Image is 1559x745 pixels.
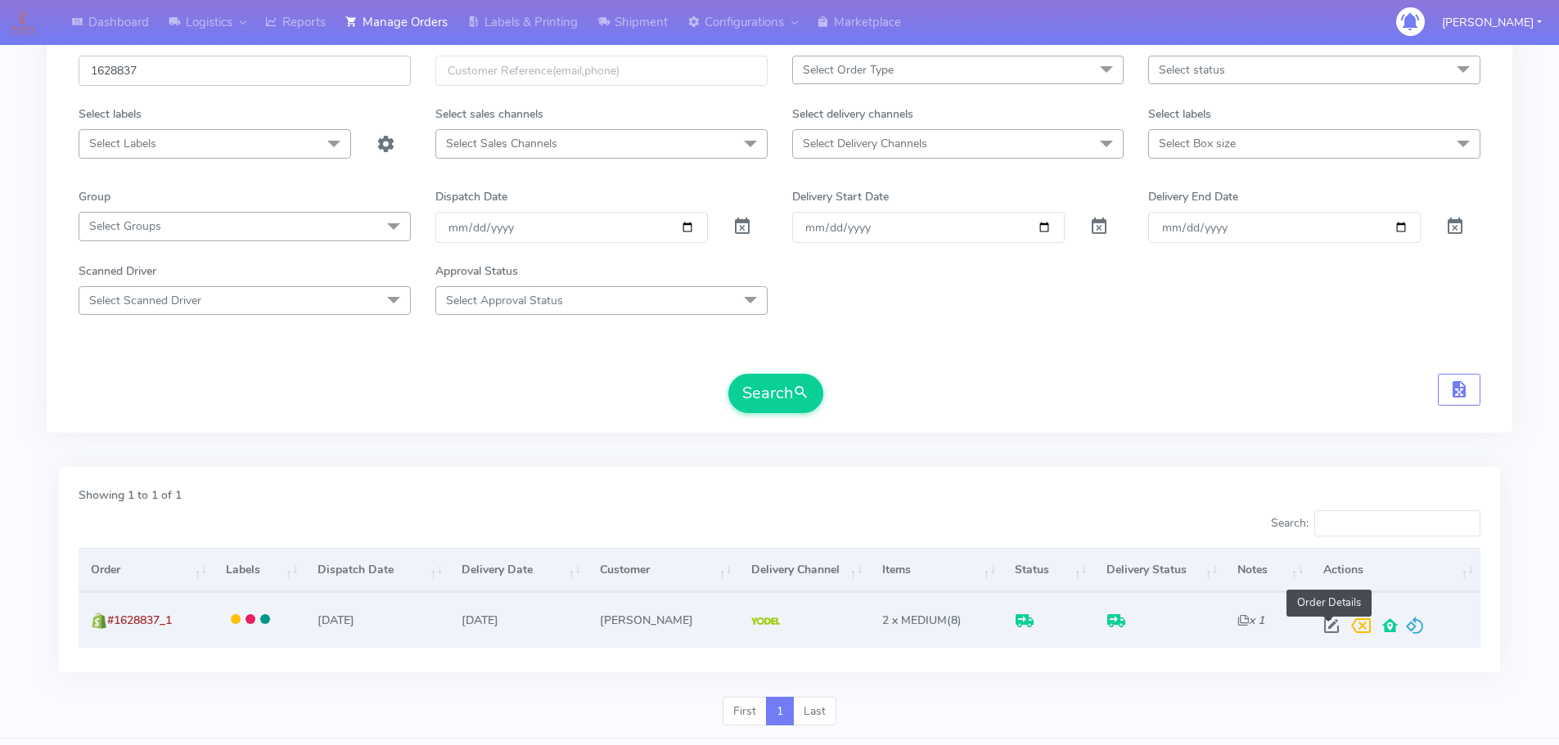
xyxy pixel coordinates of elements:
th: Order: activate to sort column ascending [79,548,214,592]
label: Search: [1271,510,1480,536]
th: Dispatch Date: activate to sort column ascending [305,548,450,592]
span: Select Order Type [803,62,894,78]
img: Yodel [751,617,780,626]
th: Labels: activate to sort column ascending [214,548,304,592]
span: Select Groups [89,218,161,234]
th: Delivery Channel: activate to sort column ascending [739,548,870,592]
th: Customer: activate to sort column ascending [588,548,738,592]
span: Select Labels [89,136,156,151]
button: Search [728,374,823,413]
label: Scanned Driver [79,263,156,280]
span: Select Box size [1159,136,1236,151]
a: 1 [766,697,794,726]
span: 2 x MEDIUM [882,613,947,628]
button: [PERSON_NAME] [1430,6,1554,39]
i: x 1 [1237,613,1264,628]
span: Select Sales Channels [446,136,557,151]
span: Select Scanned Driver [89,293,201,308]
span: Select status [1159,62,1225,78]
th: Items: activate to sort column ascending [869,548,1003,592]
label: Approval Status [435,263,518,280]
img: shopify.png [91,613,107,629]
th: Delivery Date: activate to sort column ascending [449,548,588,592]
label: Delivery End Date [1148,188,1238,205]
label: Group [79,188,110,205]
th: Delivery Status: activate to sort column ascending [1094,548,1225,592]
td: [PERSON_NAME] [588,592,738,647]
th: Actions: activate to sort column ascending [1310,548,1480,592]
label: Delivery Start Date [792,188,889,205]
label: Dispatch Date [435,188,507,205]
label: Showing 1 to 1 of 1 [79,487,182,504]
span: (8) [882,613,962,628]
input: Search: [1314,510,1480,536]
label: Select labels [1148,105,1211,123]
th: Status: activate to sort column ascending [1003,548,1093,592]
td: [DATE] [449,592,588,647]
span: #1628837_1 [107,613,172,628]
span: Select Delivery Channels [803,136,927,151]
input: Customer Reference(email,phone) [435,56,768,86]
span: Select Approval Status [446,293,563,308]
label: Select labels [79,105,142,123]
th: Notes: activate to sort column ascending [1224,548,1310,592]
label: Select delivery channels [792,105,913,123]
input: Order Id [79,56,411,86]
td: [DATE] [305,592,450,647]
label: Select sales channels [435,105,543,123]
